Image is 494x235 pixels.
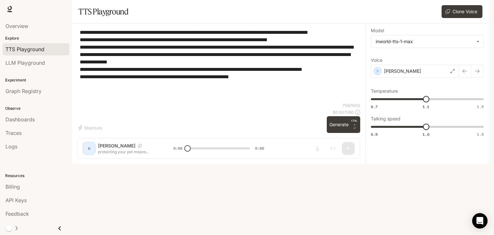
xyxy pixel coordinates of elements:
[371,104,378,109] span: 0.7
[78,5,128,18] h1: TTS Playground
[327,116,360,133] button: GenerateCTRL +⏎
[77,123,105,133] button: Shortcuts
[371,89,398,93] p: Temperature
[384,68,421,74] p: [PERSON_NAME]
[371,28,384,33] p: Model
[371,132,378,137] span: 0.5
[442,5,482,18] button: Clone Voice
[477,132,484,137] span: 1.5
[371,35,483,48] div: inworld-tts-1-max
[371,117,400,121] p: Talking speed
[351,119,358,130] p: ⏎
[423,104,429,109] span: 1.1
[376,38,473,45] div: inworld-tts-1-max
[371,58,382,62] p: Voice
[472,213,488,229] div: Open Intercom Messenger
[477,104,484,109] span: 1.5
[351,119,358,127] p: CTRL +
[423,132,429,137] span: 1.0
